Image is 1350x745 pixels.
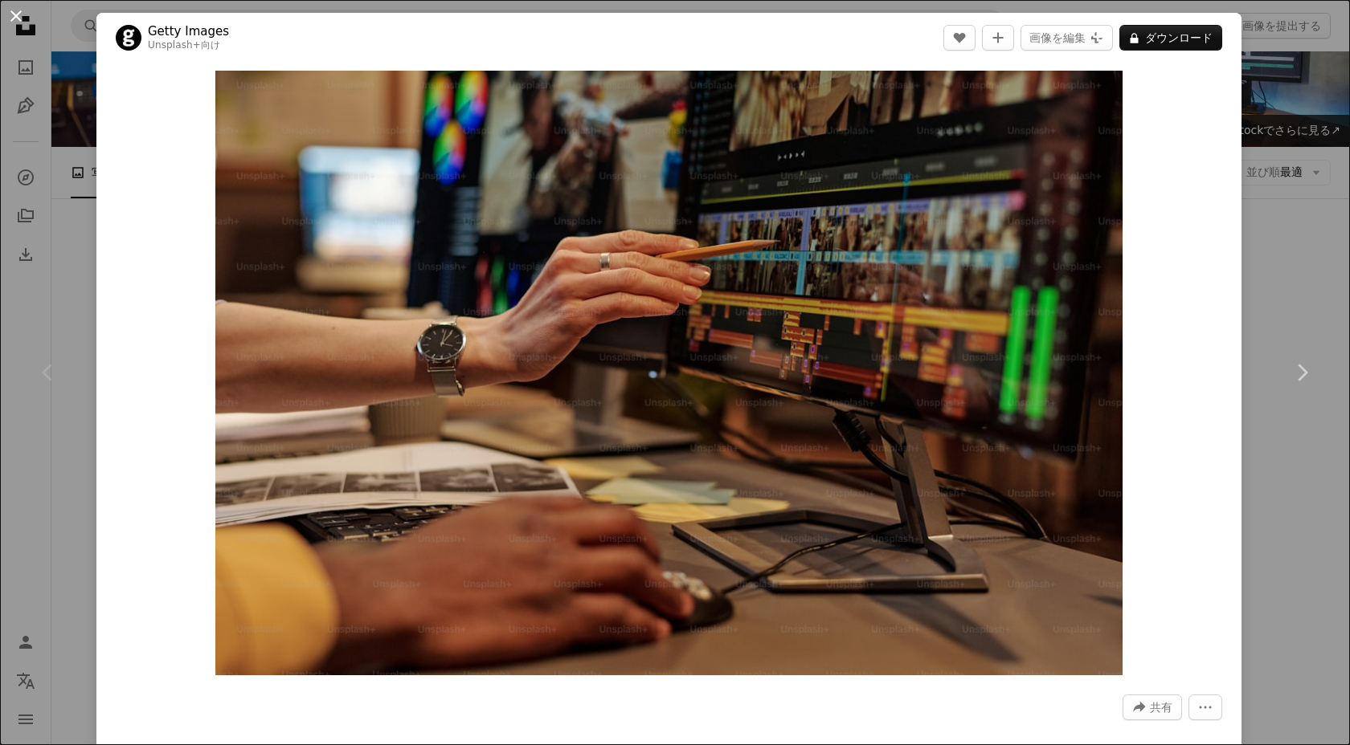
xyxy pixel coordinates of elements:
button: このビジュアルを共有する [1123,694,1182,720]
button: 画像を編集 [1021,25,1113,51]
button: その他のアクション [1188,694,1222,720]
div: 向け [148,39,229,52]
button: ダウンロード [1119,25,1222,51]
a: Unsplash+ [148,39,201,51]
button: いいね！ [943,25,976,51]
span: 共有 [1150,695,1172,719]
img: 写真とビデオをモンタージュするためにコンピューター上の編集ソフトウェアを使用する2人のデザイナーのクローズアップ [215,71,1123,675]
img: Getty Imagesのプロフィールを見る [116,25,141,51]
button: この画像でズームインする [215,71,1123,675]
a: Getty Images [148,23,229,39]
button: コレクションに追加する [982,25,1014,51]
a: 次へ [1254,295,1350,450]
